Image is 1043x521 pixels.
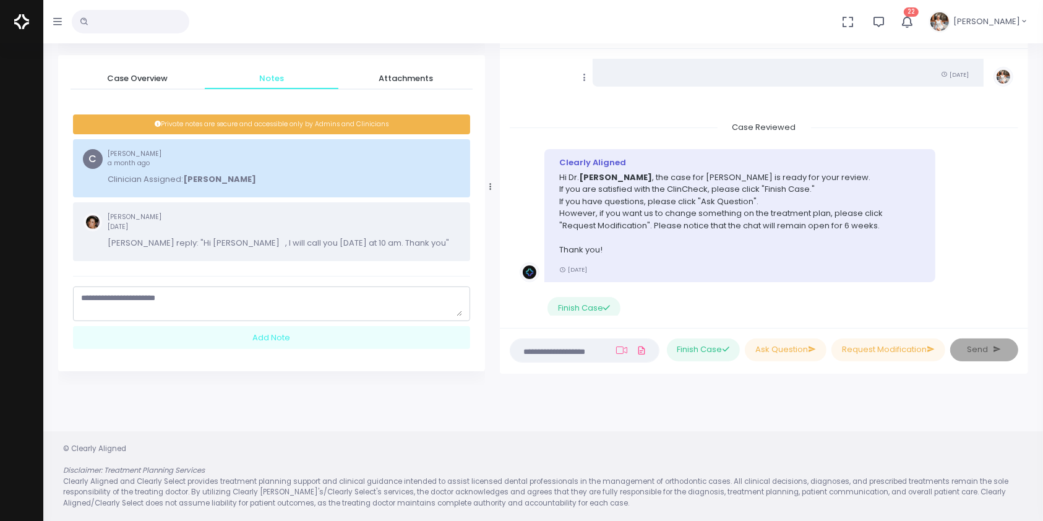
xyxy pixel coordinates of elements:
span: Attachments [348,72,463,85]
span: 22 [904,7,919,17]
p: [PERSON_NAME] reply: "Hi [PERSON_NAME] , I will call you [DATE] at 10 am. Thank you" [108,237,449,249]
div: scrollable content [510,59,1018,316]
img: Header Avatar [929,11,951,33]
button: Finish Case [667,338,740,361]
b: [PERSON_NAME] [183,173,256,185]
div: Clearly Aligned [559,157,921,169]
small: [PERSON_NAME] [108,149,256,168]
b: [PERSON_NAME] [579,171,652,183]
button: Request Modification [831,338,945,361]
p: Clinician Assigned: [108,173,256,186]
span: [PERSON_NAME] [953,15,1020,28]
span: a month ago [108,158,150,168]
small: [PERSON_NAME] [108,212,449,231]
span: [DATE] [108,222,128,231]
a: Add Loom Video [614,345,630,355]
img: Logo Horizontal [14,9,29,35]
button: Ask Question [745,338,826,361]
small: [DATE] [941,71,969,79]
p: Hi Dr. , the case for [PERSON_NAME] is ready for your review. If you are satisfied with the ClinC... [559,171,921,256]
div: Private notes are secure and accessible only by Admins and Clinicians [73,114,470,134]
small: [DATE] [559,265,587,273]
em: Disclaimer: Treatment Planning Services [63,465,205,475]
a: Add Files [635,339,650,361]
span: Case Reviewed [718,118,811,137]
div: Add Note [73,326,470,349]
button: Finish Case [547,297,620,320]
span: C [83,149,103,169]
span: Case Overview [80,72,195,85]
span: Notes [215,72,329,85]
div: © Clearly Aligned Clearly Aligned and Clearly Select provides treatment planning support and clin... [51,444,1036,509]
